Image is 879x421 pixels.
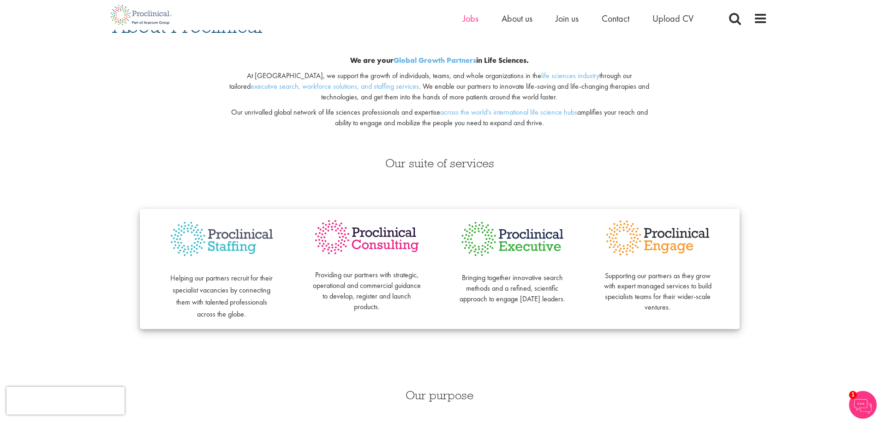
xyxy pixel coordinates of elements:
[394,55,476,65] a: Global Growth Partners
[602,12,629,24] a: Contact
[223,71,656,103] p: At [GEOGRAPHIC_DATA], we support the growth of individuals, teams, and whole organizations in the...
[556,12,579,24] a: Join us
[6,387,125,415] iframe: reCAPTCHA
[849,391,857,399] span: 1
[313,218,421,256] img: Proclinical Consulting
[313,260,421,312] p: Providing our partners with strategic, operational and commercial guidance to develop, register a...
[167,218,276,260] img: Proclinical Staffing
[223,389,656,401] h3: Our purpose
[440,107,577,117] a: across the world's international life science hubs
[458,262,567,304] p: Bringing together innovative search methods and a refined, scientific approach to engage [DATE] l...
[604,218,712,258] img: Proclinical Engage
[223,107,656,128] p: Our unrivalled global network of life sciences professionals and expertise amplifies your reach a...
[604,260,712,313] p: Supporting our partners as they grow with expert managed services to build specialists teams for ...
[350,55,529,65] b: We are your in Life Sciences.
[502,12,532,24] a: About us
[251,81,419,91] a: executive search, workforce solutions, and staffing services
[458,218,567,260] img: Proclinical Executive
[652,12,694,24] a: Upload CV
[112,157,767,169] h3: Our suite of services
[170,273,273,319] span: Helping our partners recruit for their specialist vacancies by connecting them with talented prof...
[463,12,478,24] a: Jobs
[541,71,599,80] a: life sciences industry
[849,391,877,419] img: Chatbot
